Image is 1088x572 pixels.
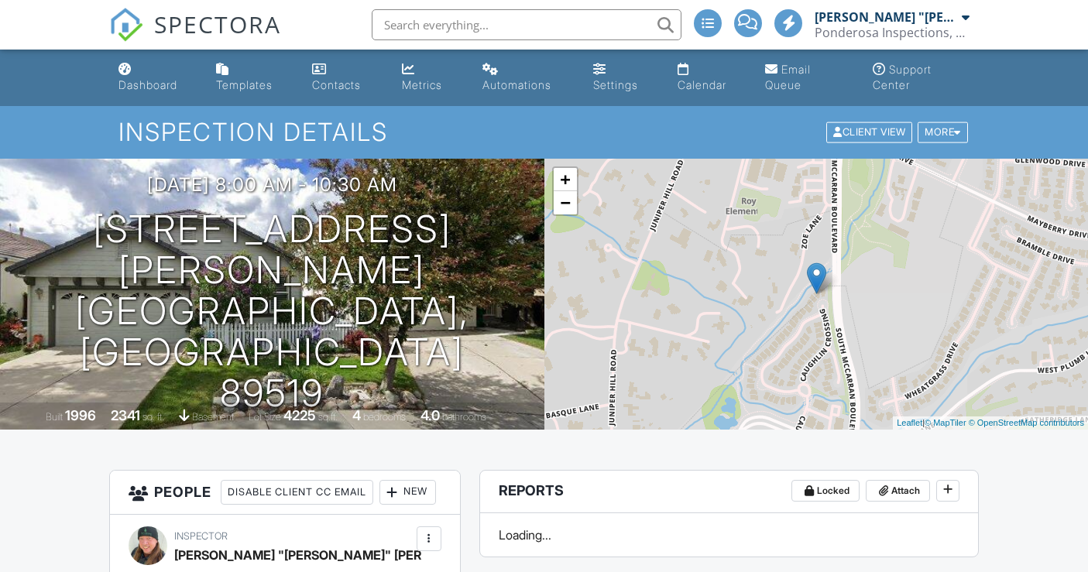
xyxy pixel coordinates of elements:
div: Support Center [873,63,932,91]
div: Settings [593,78,638,91]
div: Metrics [402,78,442,91]
div: 4 [352,407,361,423]
div: | [893,416,1088,430]
span: bedrooms [363,411,406,423]
div: More [918,122,968,143]
div: Email Queue [765,63,811,91]
div: 4225 [283,407,316,423]
span: Built [46,411,63,423]
div: Templates [216,78,273,91]
a: Metrics [396,56,463,100]
h3: People [110,471,460,515]
div: New [379,480,436,505]
div: Contacts [312,78,361,91]
span: bathrooms [442,411,486,423]
a: Zoom out [554,191,577,214]
div: Disable Client CC Email [221,480,373,505]
div: Ponderosa Inspections, LLC [815,25,970,40]
h1: [STREET_ADDRESS][PERSON_NAME] [GEOGRAPHIC_DATA], [GEOGRAPHIC_DATA] 89519 [25,209,520,413]
input: Search everything... [372,9,681,40]
div: Dashboard [118,78,177,91]
div: Client View [826,122,912,143]
h3: [DATE] 8:00 am - 10:30 am [147,174,397,195]
div: Calendar [678,78,726,91]
a: Contacts [306,56,383,100]
a: Dashboard [112,56,198,100]
span: Lot Size [249,411,281,423]
span: Inspector [174,530,228,542]
a: SPECTORA [109,21,281,53]
span: sq. ft. [142,411,164,423]
a: Zoom in [554,168,577,191]
a: Client View [825,125,916,137]
a: © MapTiler [925,418,966,427]
a: Calendar [671,56,746,100]
a: Support Center [867,56,976,100]
a: © OpenStreetMap contributors [969,418,1084,427]
img: The Best Home Inspection Software - Spectora [109,8,143,42]
div: Automations [482,78,551,91]
a: Settings [587,56,659,100]
h1: Inspection Details [118,118,969,146]
a: Email Queue [759,56,855,100]
a: Templates [210,56,293,100]
div: 2341 [111,407,140,423]
span: sq.ft. [318,411,338,423]
a: Leaflet [897,418,922,427]
span: SPECTORA [154,8,281,40]
span: basement [192,411,234,423]
a: Automations (Advanced) [476,56,575,100]
div: 1996 [65,407,96,423]
div: 4.0 [420,407,440,423]
div: [PERSON_NAME] "[PERSON_NAME]" [PERSON_NAME] [815,9,958,25]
